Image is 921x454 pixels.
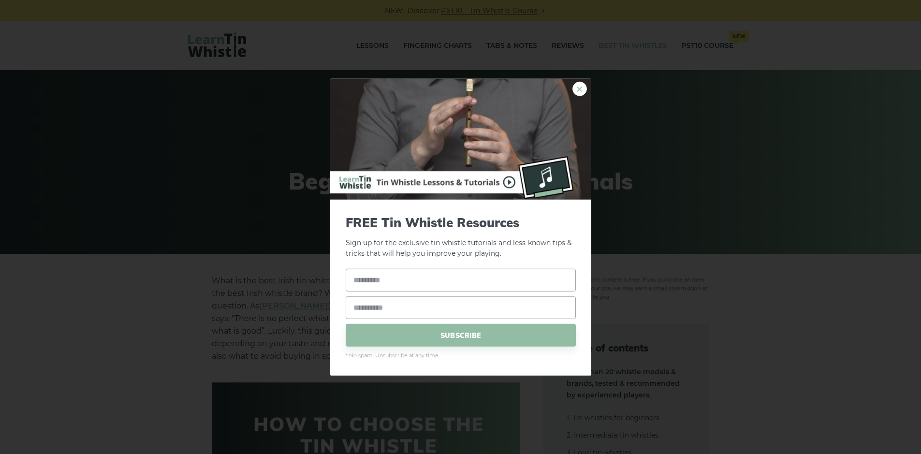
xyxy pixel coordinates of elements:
[330,78,591,199] img: Tin Whistle Buying Guide Preview
[346,215,576,230] span: FREE Tin Whistle Resources
[572,81,587,96] a: ×
[346,351,576,360] span: * No spam. Unsubscribe at any time.
[346,215,576,259] p: Sign up for the exclusive tin whistle tutorials and less-known tips & tricks that will help you i...
[346,324,576,347] span: SUBSCRIBE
